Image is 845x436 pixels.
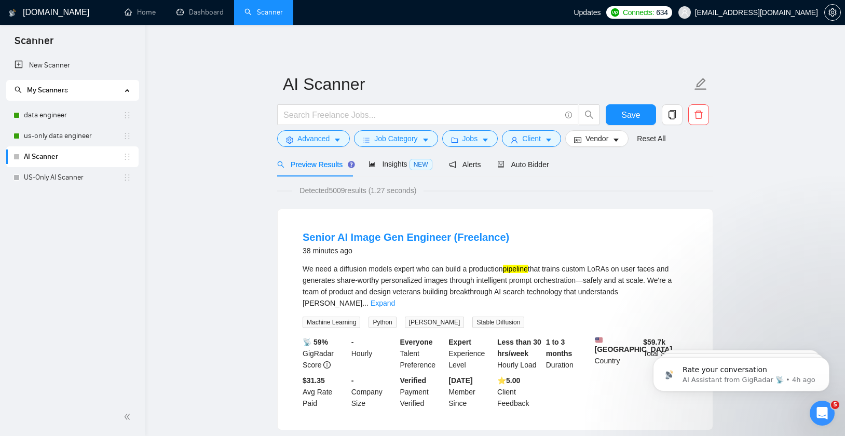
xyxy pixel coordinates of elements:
li: AI Scanner [6,146,139,167]
span: Alerts [449,160,481,169]
span: Updates [574,8,601,17]
span: caret-down [334,136,341,144]
span: NEW [410,159,432,170]
span: holder [123,111,131,119]
img: 🇺🇸 [595,336,603,344]
span: Connects: [623,7,654,18]
b: [GEOGRAPHIC_DATA] [595,336,673,353]
button: userClientcaret-down [502,130,561,147]
span: edit [694,77,707,91]
div: We need a diffusion models expert who can build a production that trains custom LoRAs on user fac... [303,263,688,309]
span: holder [123,173,131,182]
input: Search Freelance Jobs... [283,108,561,121]
b: $31.35 [303,376,325,385]
span: holder [123,153,131,161]
span: Machine Learning [303,317,360,328]
li: New Scanner [6,55,139,76]
span: caret-down [545,136,552,144]
span: Python [369,317,396,328]
span: holder [123,132,131,140]
div: Avg Rate Paid [301,375,349,409]
button: idcardVendorcaret-down [565,130,629,147]
div: Member Since [446,375,495,409]
span: search [579,110,599,119]
div: 38 minutes ago [303,244,509,257]
b: Verified [400,376,427,385]
li: US-Only AI Scanner [6,167,139,188]
span: ... [362,299,369,307]
a: dashboardDashboard [176,8,224,17]
button: folderJobscaret-down [442,130,498,147]
span: Preview Results [277,160,352,169]
b: Less than 30 hrs/week [497,338,541,358]
span: Client [522,133,541,144]
span: copy [662,110,682,119]
a: us-only data engineer [24,126,123,146]
a: Senior AI Image Gen Engineer (Freelance) [303,231,509,243]
a: AI Scanner [24,146,123,167]
button: settingAdvancedcaret-down [277,130,350,147]
span: notification [449,161,456,168]
span: Job Category [374,133,417,144]
div: Payment Verified [398,375,447,409]
div: GigRadar Score [301,336,349,371]
span: Advanced [297,133,330,144]
span: Scanner [6,33,62,55]
span: idcard [574,136,581,144]
button: Save [606,104,656,125]
span: Jobs [462,133,478,144]
span: Stable Diffusion [472,317,524,328]
b: [DATE] [448,376,472,385]
span: user [681,9,688,16]
span: info-circle [323,361,331,369]
input: Scanner name... [283,71,692,97]
a: Reset All [637,133,665,144]
div: Duration [544,336,593,371]
span: Vendor [585,133,608,144]
a: setting [824,8,841,17]
a: New Scanner [15,55,130,76]
a: searchScanner [244,8,283,17]
span: Detected 5009 results (1.27 seconds) [292,185,424,196]
span: 5 [831,401,839,409]
iframe: Intercom notifications message [637,335,845,408]
a: Expand [371,299,395,307]
div: Hourly Load [495,336,544,371]
img: logo [9,5,16,21]
b: Everyone [400,338,433,346]
div: Hourly [349,336,398,371]
div: Country [593,336,642,371]
span: area-chart [369,160,376,168]
div: Tooltip anchor [347,160,356,169]
b: 📡 59% [303,338,328,346]
div: Company Size [349,375,398,409]
span: Insights [369,160,432,168]
button: search [579,104,599,125]
b: ⭐️ 5.00 [497,376,520,385]
div: Client Feedback [495,375,544,409]
div: Talent Preference [398,336,447,371]
span: setting [286,136,293,144]
span: search [277,161,284,168]
div: Experience Level [446,336,495,371]
span: delete [689,110,708,119]
span: Save [621,108,640,121]
span: caret-down [482,136,489,144]
b: Expert [448,338,471,346]
span: caret-down [612,136,620,144]
span: [PERSON_NAME] [405,317,465,328]
span: Auto Bidder [497,160,549,169]
a: data engineer [24,105,123,126]
button: barsJob Categorycaret-down [354,130,438,147]
img: upwork-logo.png [611,8,619,17]
span: bars [363,136,370,144]
b: - [351,338,354,346]
b: 1 to 3 months [546,338,573,358]
b: - [351,376,354,385]
iframe: Intercom live chat [810,401,835,426]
